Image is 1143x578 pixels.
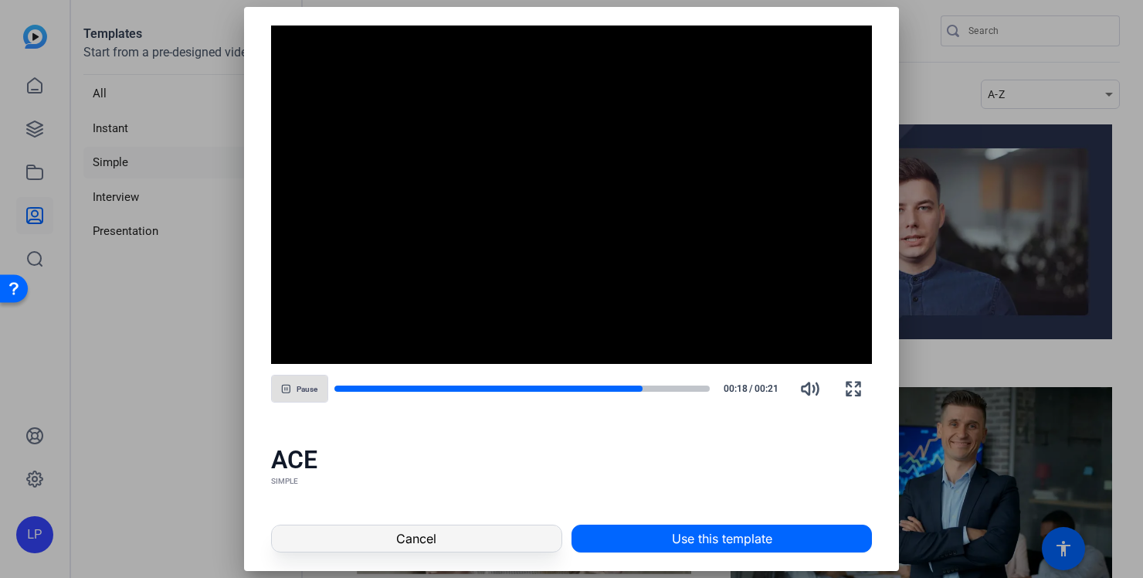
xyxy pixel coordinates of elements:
span: Use this template [672,529,772,548]
span: Pause [297,385,317,394]
span: Cancel [396,529,436,548]
button: Cancel [271,525,562,552]
div: SIMPLE [271,475,873,488]
div: ACE [271,444,873,475]
button: Use this template [571,525,872,552]
div: / [716,382,785,396]
button: Pause [271,375,328,403]
button: Fullscreen [835,370,872,407]
span: 00:18 [716,382,748,396]
div: Video Player [271,25,873,364]
span: 00:21 [755,382,786,396]
button: Mute [792,370,829,407]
